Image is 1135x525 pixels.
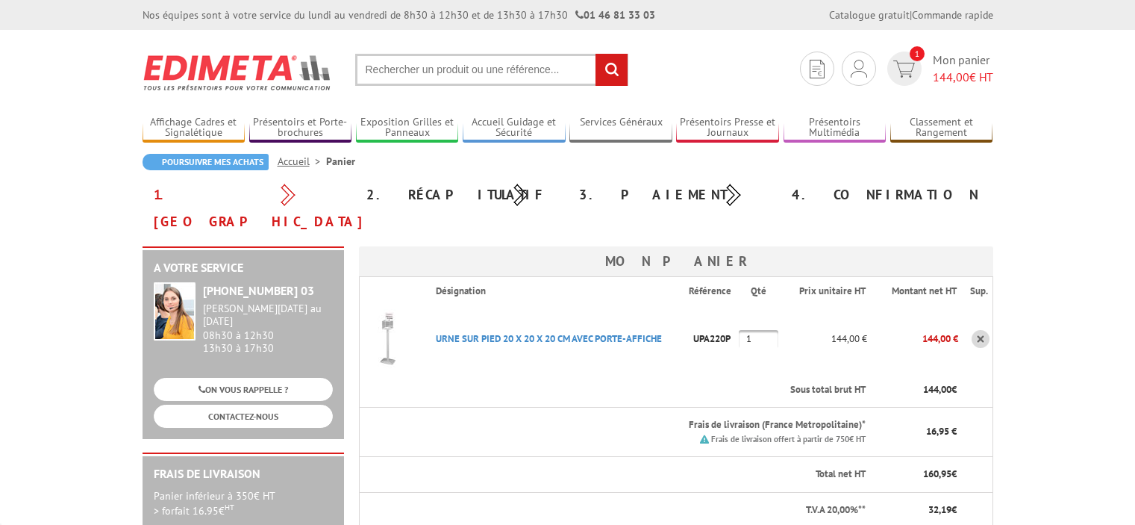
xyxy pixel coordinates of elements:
a: CONTACTEZ-NOUS [154,405,333,428]
div: 08h30 à 12h30 13h30 à 17h30 [203,302,333,354]
span: 16,95 € [926,425,957,438]
p: Montant net HT [879,285,957,299]
p: 144,00 € [867,326,958,352]
a: devis rapide 1 Mon panier 144,00€ HT [884,52,993,86]
a: URNE SUR PIED 20 X 20 X 20 CM AVEC PORTE-AFFICHE [436,332,662,345]
img: Edimeta [143,45,333,100]
div: Nos équipes sont à votre service du lundi au vendredi de 8h30 à 12h30 et de 13h30 à 17h30 [143,7,655,22]
a: Présentoirs Presse et Journaux [676,116,779,140]
div: | [829,7,993,22]
img: devis rapide [851,60,867,78]
p: Référence [689,285,737,299]
th: Qté [739,277,781,305]
div: 2. Récapitulatif [355,181,568,208]
img: devis rapide [893,60,915,78]
sup: HT [225,502,234,512]
span: > forfait 16.95€ [154,504,234,518]
input: Rechercher un produit ou une référence... [355,54,628,86]
span: 144,00 [933,69,969,84]
p: UPA220P [689,326,739,352]
a: Accueil [278,155,326,168]
a: Exposition Grilles et Panneaux [356,116,459,140]
img: URNE SUR PIED 20 X 20 X 20 CM AVEC PORTE-AFFICHE [360,309,419,369]
a: Présentoirs et Porte-brochures [249,116,352,140]
p: € [879,383,957,397]
span: 144,00 [923,383,951,396]
span: 32,19 [928,503,951,516]
a: Classement et Rangement [890,116,993,140]
p: T.V.A 20,00%** [372,503,866,518]
p: € [879,503,957,518]
a: Commande rapide [912,8,993,22]
a: Services Généraux [569,116,672,140]
strong: 01 46 81 33 03 [575,8,655,22]
span: 1 [910,46,925,61]
li: Panier [326,154,355,169]
p: Panier inférieur à 350€ HT [154,488,333,518]
a: Affichage Cadres et Signalétique [143,116,246,140]
a: ON VOUS RAPPELLE ? [154,378,333,401]
th: Sous total brut HT [424,373,867,408]
a: Poursuivre mes achats [143,154,269,170]
a: Présentoirs Multimédia [784,116,887,140]
a: Catalogue gratuit [829,8,910,22]
span: 160,95 [923,467,951,480]
img: devis rapide [810,60,825,78]
span: € HT [933,69,993,86]
th: Sup. [958,277,992,305]
div: 4. Confirmation [781,181,993,208]
div: 1. [GEOGRAPHIC_DATA] [143,181,355,235]
div: 3. Paiement [568,181,781,208]
strong: [PHONE_NUMBER] 03 [203,283,314,298]
span: Mon panier [933,52,993,86]
a: Accueil Guidage et Sécurité [463,116,566,140]
p: Total net HT [372,467,866,482]
h3: Mon panier [359,246,993,276]
h2: Frais de Livraison [154,467,333,481]
div: [PERSON_NAME][DATE] au [DATE] [203,302,333,328]
input: rechercher [595,54,628,86]
img: widget-service.jpg [154,282,196,341]
p: Frais de livraison (France Metropolitaine)* [436,418,866,432]
h2: A votre service [154,261,333,275]
p: € [879,467,957,482]
small: Frais de livraison offert à partir de 750€ HT [711,434,866,444]
p: Prix unitaire HT [793,285,866,299]
p: 144,00 € [781,326,867,352]
th: Désignation [424,277,689,305]
img: picto.png [700,435,709,444]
